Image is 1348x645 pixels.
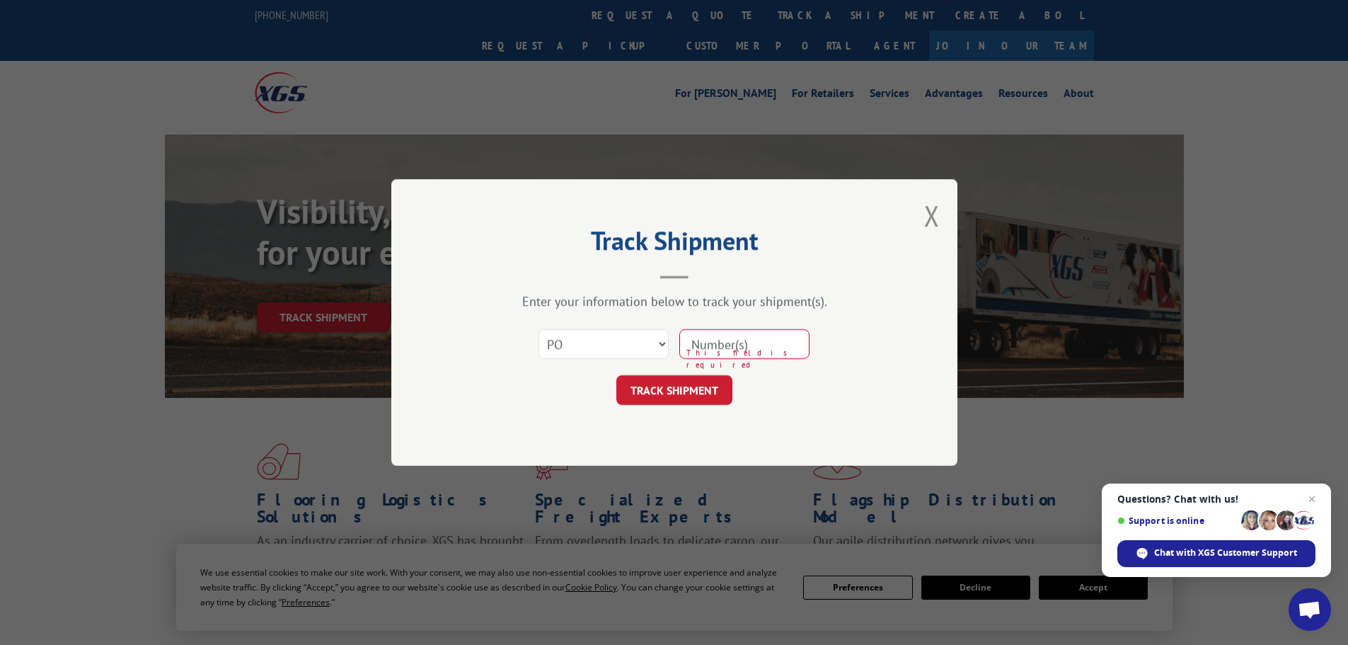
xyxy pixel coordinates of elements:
[924,197,940,234] button: Close modal
[1154,547,1297,559] span: Chat with XGS Customer Support
[462,293,887,309] div: Enter your information below to track your shipment(s).
[462,231,887,258] h2: Track Shipment
[1117,515,1236,526] span: Support is online
[679,329,810,359] input: Number(s)
[1117,493,1315,505] span: Questions? Chat with us!
[616,375,732,405] button: TRACK SHIPMENT
[1117,540,1315,567] div: Chat with XGS Customer Support
[1289,588,1331,631] div: Open chat
[1303,491,1320,508] span: Close chat
[686,347,810,370] span: This field is required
